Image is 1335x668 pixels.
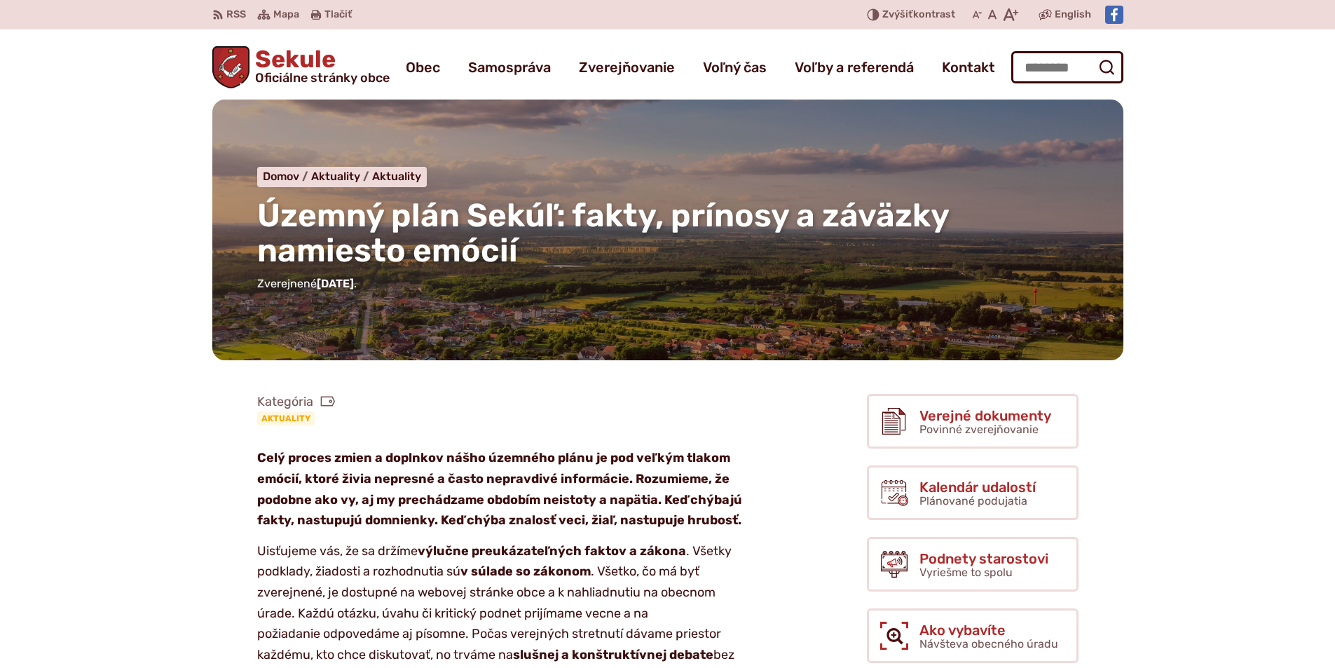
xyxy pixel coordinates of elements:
[513,647,713,662] strong: slušnej a konštruktívnej debate
[212,46,390,88] a: Logo Sekule, prejsť na domovskú stránku.
[867,537,1079,592] a: Podnety starostovi Vyriešme to spolu
[1052,6,1094,23] a: English
[249,48,390,84] span: Sekule
[257,394,336,410] span: Kategória
[882,8,913,20] span: Zvýšiť
[919,479,1036,495] span: Kalendár udalostí
[942,48,995,87] a: Kontakt
[317,277,354,290] span: [DATE]
[257,196,949,271] span: Územný plán Sekúľ: fakty, prínosy a záväzky namiesto emócií
[867,608,1079,663] a: Ako vybavíte Návšteva obecného úradu
[226,6,246,23] span: RSS
[372,170,421,183] a: Aktuality
[263,170,299,183] span: Domov
[919,566,1013,579] span: Vyriešme to spolu
[257,450,742,528] strong: Celý proces zmien a doplnkov nášho územného plánu je pod veľkým tlakom emócií, ktoré živia nepres...
[867,465,1079,520] a: Kalendár udalostí Plánované podujatia
[460,564,591,579] strong: v súlade so zákonom
[324,9,352,21] span: Tlačiť
[882,9,955,21] span: kontrast
[273,6,299,23] span: Mapa
[919,551,1048,566] span: Podnety starostovi
[919,423,1039,436] span: Povinné zverejňovanie
[867,394,1079,449] a: Verejné dokumenty Povinné zverejňovanie
[255,71,390,84] span: Oficiálne stránky obce
[311,170,372,183] a: Aktuality
[579,48,675,87] a: Zverejňovanie
[703,48,767,87] a: Voľný čas
[468,48,551,87] a: Samospráva
[1055,6,1091,23] span: English
[795,48,914,87] a: Voľby a referendá
[919,494,1027,507] span: Plánované podujatia
[406,48,440,87] a: Obec
[418,543,686,559] strong: výlučne preukázateľných faktov a zákona
[257,411,315,425] a: Aktuality
[919,408,1051,423] span: Verejné dokumenty
[311,170,360,183] span: Aktuality
[919,622,1058,638] span: Ako vybavíte
[1105,6,1123,24] img: Prejsť na Facebook stránku
[919,637,1058,650] span: Návšteva obecného úradu
[263,170,311,183] a: Domov
[257,275,1079,293] p: Zverejnené .
[212,46,250,88] img: Prejsť na domovskú stránku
